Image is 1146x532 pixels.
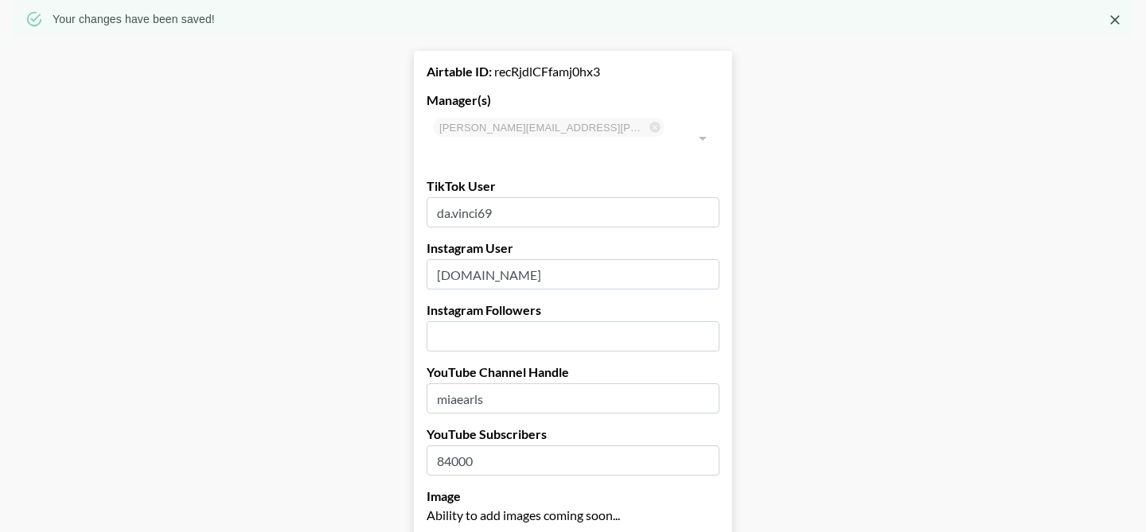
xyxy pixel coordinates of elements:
[427,92,719,108] label: Manager(s)
[427,426,719,442] label: YouTube Subscribers
[427,302,719,318] label: Instagram Followers
[53,5,215,33] div: Your changes have been saved!
[427,507,620,522] span: Ability to add images coming soon...
[427,488,719,504] label: Image
[427,364,719,380] label: YouTube Channel Handle
[427,64,492,79] strong: Airtable ID:
[1103,8,1127,32] button: Close
[427,240,719,256] label: Instagram User
[427,64,719,80] div: recRjdlCFfamj0hx3
[427,178,719,194] label: TikTok User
